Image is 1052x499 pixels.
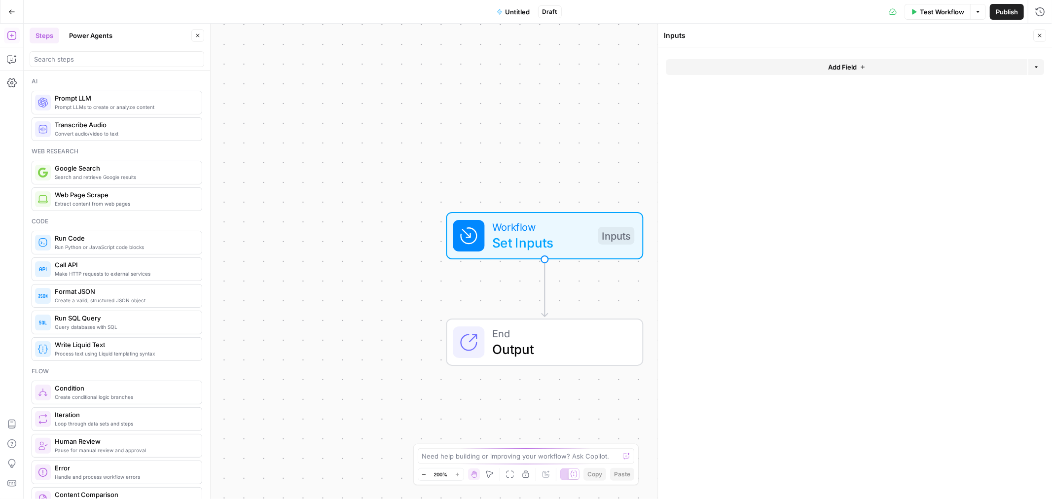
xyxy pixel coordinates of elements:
[55,190,194,200] span: Web Page Scrape
[55,173,194,181] span: Search and retrieve Google results
[55,260,194,270] span: Call API
[492,233,590,252] span: Set Inputs
[55,383,194,393] span: Condition
[32,147,202,156] div: Web research
[543,7,557,16] span: Draft
[55,296,194,304] span: Create a valid, structured JSON object
[55,463,194,473] span: Error
[63,28,118,43] button: Power Agents
[55,286,194,296] span: Format JSON
[55,233,194,243] span: Run Code
[55,313,194,323] span: Run SQL Query
[506,7,530,17] span: Untitled
[55,436,194,446] span: Human Review
[55,163,194,173] span: Google Search
[664,31,1030,40] div: Inputs
[55,323,194,331] span: Query databases with SQL
[492,339,626,359] span: Output
[55,393,194,401] span: Create conditional logic branches
[587,470,602,479] span: Copy
[34,54,200,64] input: Search steps
[55,93,194,103] span: Prompt LLM
[492,219,590,235] span: Workflow
[55,410,194,420] span: Iteration
[614,470,630,479] span: Paste
[32,367,202,376] div: Flow
[905,4,970,20] button: Test Workflow
[55,446,194,454] span: Pause for manual review and approval
[55,270,194,278] span: Make HTTP requests to external services
[55,350,194,357] span: Process text using Liquid templating syntax
[55,420,194,428] span: Loop through data sets and steps
[492,325,626,341] span: End
[434,470,448,478] span: 200%
[55,120,194,130] span: Transcribe Audio
[598,227,634,245] div: Inputs
[55,340,194,350] span: Write Liquid Text
[666,59,1027,75] button: Add Field
[55,130,194,138] span: Convert audio/video to text
[32,77,202,86] div: Ai
[32,217,202,226] div: Code
[990,4,1024,20] button: Publish
[920,7,964,17] span: Test Workflow
[392,212,697,259] div: WorkflowSet InputsInputs
[55,103,194,111] span: Prompt LLMs to create or analyze content
[610,468,634,481] button: Paste
[55,473,194,481] span: Handle and process workflow errors
[996,7,1018,17] span: Publish
[542,259,548,317] g: Edge from start to end
[583,468,606,481] button: Copy
[491,4,536,20] button: Untitled
[392,319,697,366] div: EndOutput
[30,28,59,43] button: Steps
[828,62,857,72] span: Add Field
[55,200,194,208] span: Extract content from web pages
[55,243,194,251] span: Run Python or JavaScript code blocks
